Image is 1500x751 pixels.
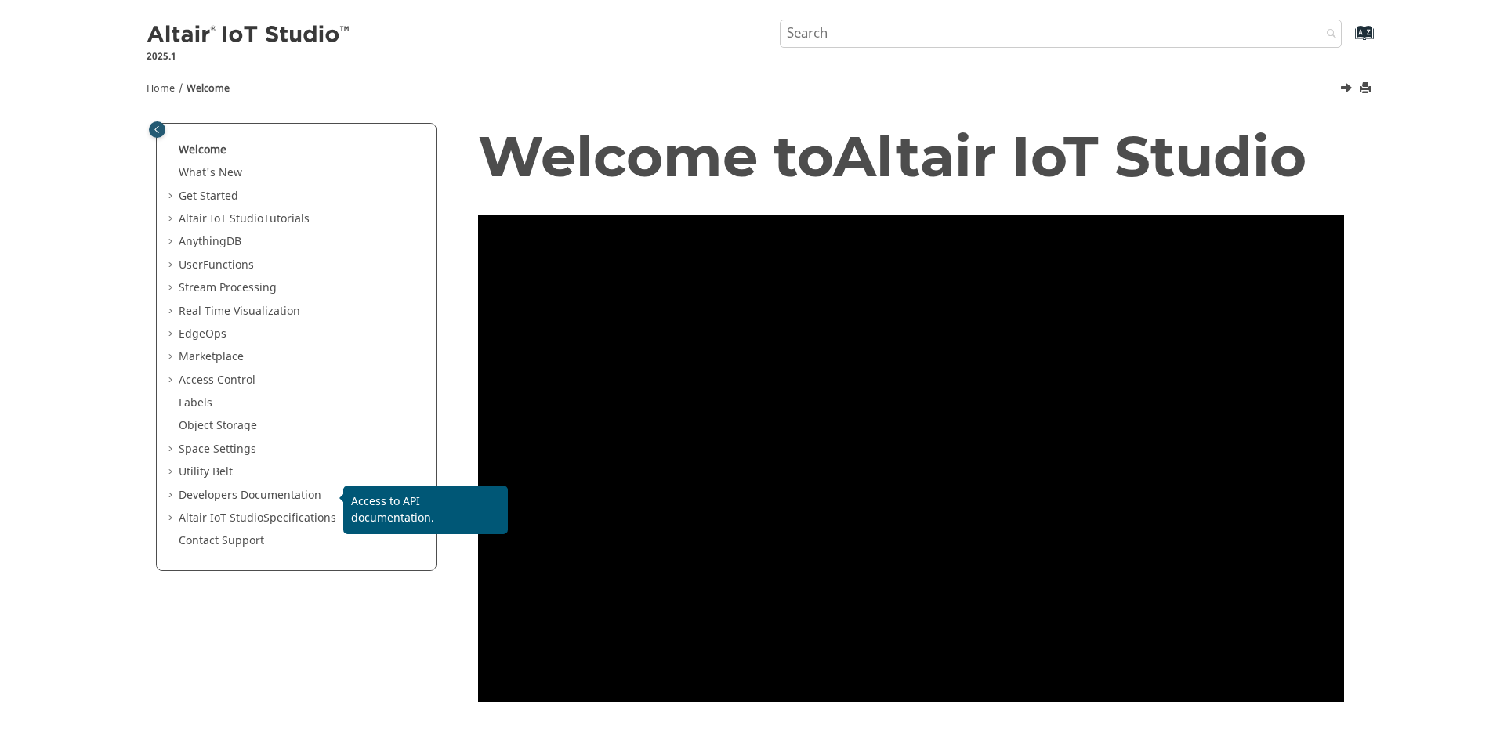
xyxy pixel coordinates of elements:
input: Search query [780,20,1342,48]
span: Expand Access Control [166,373,179,388]
a: Real Time Visualization [179,303,300,320]
span: Expand Space Settings [166,442,179,457]
a: Next topic: What's New [1342,81,1354,99]
span: Functions [203,257,254,273]
a: Contact Support [179,533,264,549]
a: Developers Documentation [179,487,321,504]
p: Access to API documentation. [351,493,500,526]
span: Altair IoT Studio [833,121,1306,190]
a: Object Storage [179,417,257,434]
span: Altair IoT Studio [179,211,263,227]
a: UserFunctions [179,257,254,273]
span: Expand Developers Documentation [166,488,179,504]
span: Altair IoT Studio [179,510,263,526]
a: Stream Processing [179,280,277,296]
p: 2025.1 [147,49,352,63]
a: Get Started [179,188,238,204]
a: AnythingDB [179,233,241,250]
a: Home [147,81,175,96]
a: EdgeOps [179,326,226,342]
span: Expand Altair IoT StudioTutorials [166,211,179,227]
a: Go to index terms page [1330,32,1365,49]
a: What's New [179,164,242,181]
img: Altair IoT Studio [147,23,352,48]
a: Space Settings [179,441,256,457]
span: Expand Real Time Visualization [166,304,179,320]
span: Expand Utility Belt [166,464,179,480]
span: Expand Stream Processing [166,280,179,296]
a: Welcome [187,81,230,96]
a: Marketplace [179,348,244,365]
span: Expand AnythingDB [166,234,179,250]
a: Altair IoT StudioSpecifications [179,510,336,526]
button: Toggle publishing table of content [149,121,165,138]
ul: Table of Contents [166,143,426,549]
a: Access Control [179,372,255,388]
a: Utility Belt [179,464,233,480]
button: Search [1306,20,1350,50]
span: Expand Altair IoT StudioSpecifications [166,511,179,526]
a: Welcome [179,142,226,158]
h1: Welcome to [478,125,1344,187]
span: Expand Marketplace [166,349,179,365]
button: Print this page [1361,78,1373,99]
span: Expand EdgeOps [166,327,179,342]
span: Expand Get Started [166,189,179,204]
a: Labels [179,395,212,411]
span: Expand UserFunctions [166,258,179,273]
a: Altair IoT StudioTutorials [179,211,310,227]
nav: Tools [123,67,1377,103]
